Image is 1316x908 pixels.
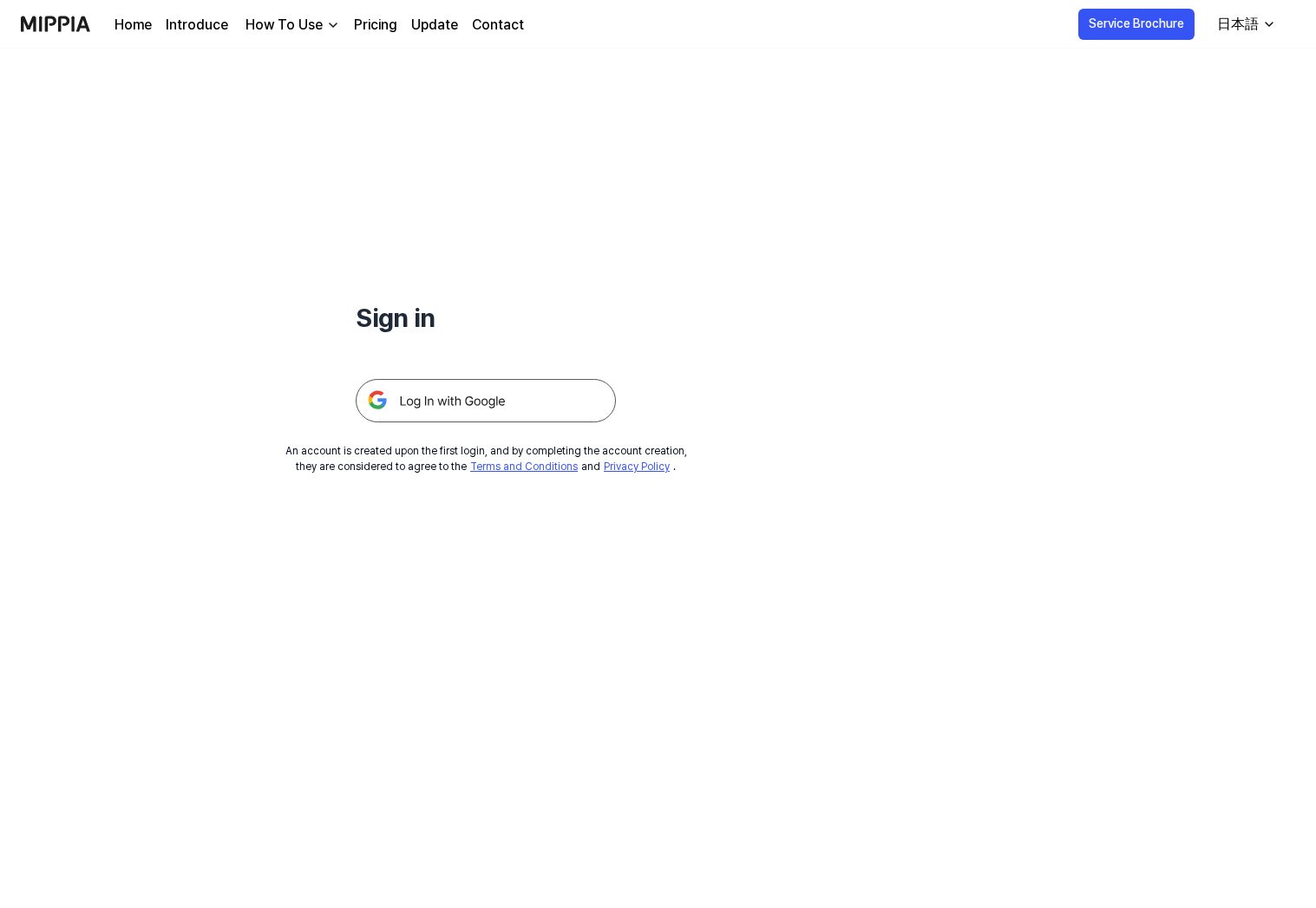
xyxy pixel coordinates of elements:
[326,18,340,32] img: down
[1078,9,1195,40] button: Service Brochure
[285,443,687,474] div: An account is created upon the first login, and by completing the account creation, they are cons...
[242,15,340,36] button: How To Use
[1203,7,1287,42] button: 日本語
[470,461,578,473] a: Terms and Conditions
[472,15,524,36] a: Contact
[1214,14,1262,35] div: 日本語
[356,298,616,337] h1: Sign in
[356,379,616,422] img: 구글 로그인 버튼
[166,15,228,36] a: Introduce
[604,461,670,473] a: Privacy Policy
[115,15,152,36] a: Home
[242,15,326,36] div: How To Use
[411,15,458,36] a: Update
[354,15,397,36] a: Pricing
